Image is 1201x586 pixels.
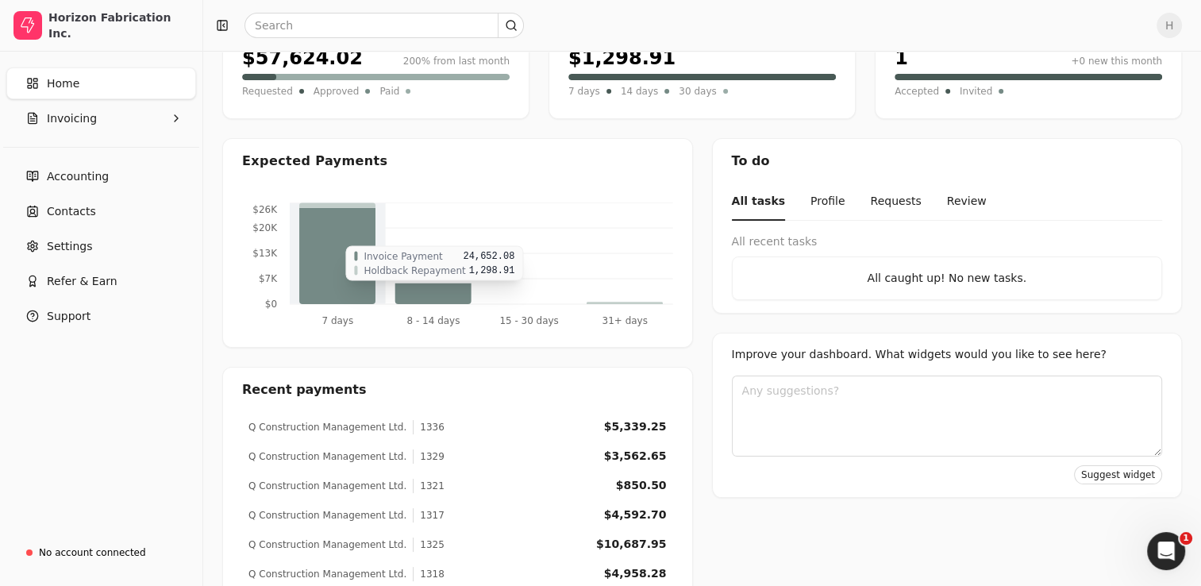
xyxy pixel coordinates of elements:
a: Contacts [6,195,196,227]
div: 1317 [413,508,445,522]
div: Q Construction Management Ltd. [248,538,406,552]
a: Settings [6,230,196,262]
button: Profile [810,183,845,221]
div: 1325 [413,538,445,552]
div: All recent tasks [732,233,1163,250]
tspan: 31+ days [602,314,648,326]
span: Contacts [47,203,96,220]
div: Recent payments [223,368,692,412]
span: Paid [379,83,399,99]
span: 1 [1180,532,1192,545]
div: $10,687.95 [596,536,667,553]
tspan: 7 days [321,314,353,326]
tspan: $7K [259,273,278,284]
span: 14 days [621,83,658,99]
span: 30 days [679,83,716,99]
div: 1318 [413,567,445,581]
div: All caught up! No new tasks. [745,270,1149,287]
div: $4,592.70 [604,507,667,523]
div: $850.50 [616,477,667,494]
div: 1 [895,44,908,72]
span: 7 days [568,83,600,99]
div: Q Construction Management Ltd. [248,508,406,522]
tspan: $0 [265,299,277,310]
div: To do [713,139,1182,183]
div: $1,298.91 [568,44,676,72]
div: +0 new this month [1071,54,1162,68]
span: Home [47,75,79,92]
div: $3,562.65 [604,448,667,465]
button: All tasks [732,183,785,221]
input: Search [244,13,524,38]
tspan: $26K [252,204,278,215]
span: Invited [960,83,992,99]
div: Q Construction Management Ltd. [248,479,406,493]
div: $5,339.25 [604,418,667,435]
a: Home [6,67,196,99]
div: Horizon Fabrication Inc. [48,10,189,41]
span: Support [47,308,90,325]
div: Q Construction Management Ltd. [248,420,406,434]
div: 1321 [413,479,445,493]
button: Review [947,183,987,221]
tspan: 8 - 14 days [406,314,460,326]
span: Settings [47,238,92,255]
a: No account connected [6,538,196,567]
a: Accounting [6,160,196,192]
span: Accepted [895,83,939,99]
button: Refer & Earn [6,265,196,297]
div: 1329 [413,449,445,464]
tspan: $20K [252,222,278,233]
button: H [1157,13,1182,38]
span: Refer & Earn [47,273,117,290]
div: $4,958.28 [604,565,667,582]
span: Accounting [47,168,109,185]
span: Requested [242,83,293,99]
button: Invoicing [6,102,196,134]
span: Approved [314,83,360,99]
div: Improve your dashboard. What widgets would you like to see here? [732,346,1163,363]
iframe: Intercom live chat [1147,532,1185,570]
div: Q Construction Management Ltd. [248,567,406,581]
span: Invoicing [47,110,97,127]
div: 200% from last month [403,54,510,68]
div: Expected Payments [242,152,387,171]
button: Requests [870,183,921,221]
tspan: $13K [252,248,278,259]
button: Support [6,300,196,332]
div: $57,624.02 [242,44,363,72]
div: Q Construction Management Ltd. [248,449,406,464]
div: 1336 [413,420,445,434]
div: No account connected [39,546,146,560]
button: Suggest widget [1074,465,1162,484]
tspan: 15 - 30 days [499,314,558,326]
